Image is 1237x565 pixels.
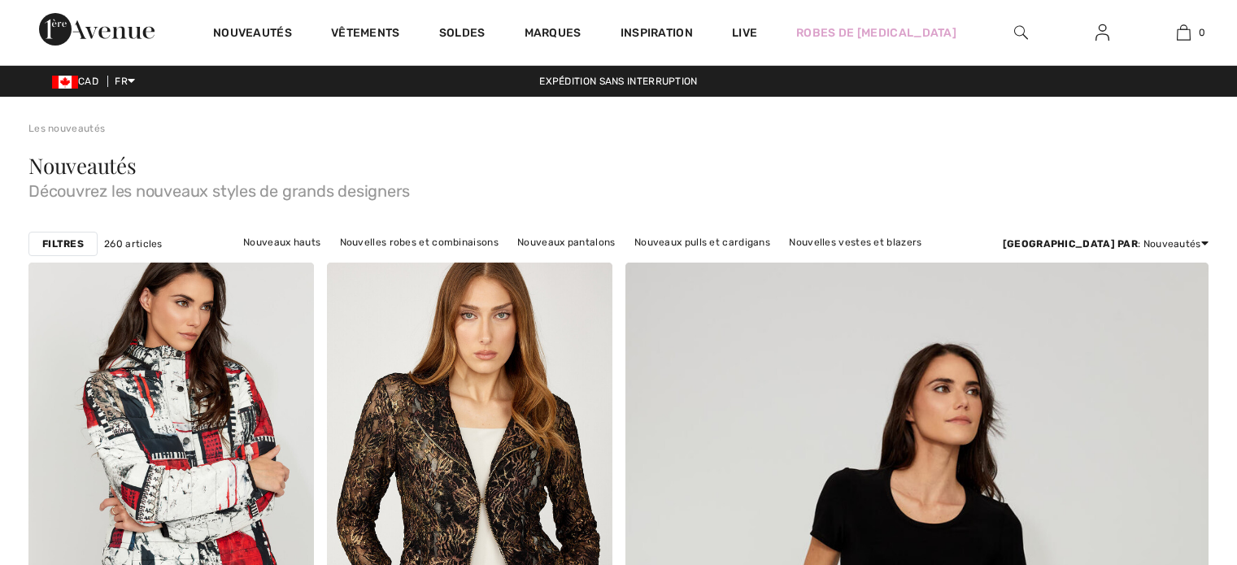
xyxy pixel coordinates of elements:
[1199,25,1205,40] span: 0
[542,253,717,274] a: Nouveaux vêtements d'extérieur
[1003,238,1138,250] strong: [GEOGRAPHIC_DATA] par
[28,123,105,134] a: Les nouveautés
[621,26,693,43] span: Inspiration
[213,26,292,43] a: Nouveautés
[39,13,155,46] img: 1ère Avenue
[732,24,757,41] a: Live
[525,26,581,43] a: Marques
[509,232,623,253] a: Nouveaux pantalons
[235,232,329,253] a: Nouveaux hauts
[28,151,137,180] span: Nouveautés
[439,26,486,43] a: Soldes
[1095,23,1109,42] img: Mes infos
[332,232,507,253] a: Nouvelles robes et combinaisons
[1177,23,1191,42] img: Mon panier
[28,176,1209,199] span: Découvrez les nouveaux styles de grands designers
[1082,23,1122,43] a: Se connecter
[331,26,400,43] a: Vêtements
[781,232,930,253] a: Nouvelles vestes et blazers
[626,232,778,253] a: Nouveaux pulls et cardigans
[104,237,163,251] span: 260 articles
[796,24,956,41] a: Robes de [MEDICAL_DATA]
[52,76,105,87] span: CAD
[1014,23,1028,42] img: recherche
[1143,23,1223,42] a: 0
[1003,237,1209,251] div: : Nouveautés
[115,76,135,87] span: FR
[52,76,78,89] img: Canadian Dollar
[42,237,84,251] strong: Filtres
[448,253,540,274] a: Nouvelles jupes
